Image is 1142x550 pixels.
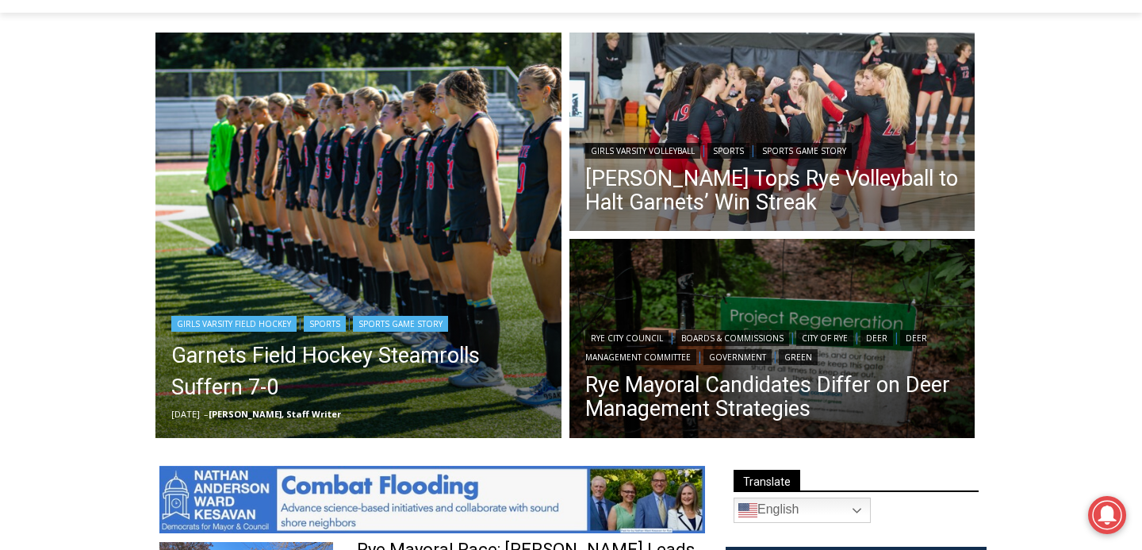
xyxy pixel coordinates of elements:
[400,1,749,154] div: "I learned about the history of a place I’d honestly never considered even as a resident of [GEOG...
[703,349,772,365] a: Government
[353,316,448,332] a: Sports Game Story
[707,143,749,159] a: Sports
[738,501,757,520] img: en
[585,167,960,214] a: [PERSON_NAME] Tops Rye Volleyball to Halt Garnets’ Win Streak
[171,340,546,403] a: Garnets Field Hockey Steamrolls Suffern 7-0
[569,239,975,442] img: (PHOTO: The Rye Nature Center maintains two fenced deer exclosure areas to keep deer out and allo...
[304,316,346,332] a: Sports
[171,408,200,420] time: [DATE]
[178,134,182,150] div: /
[569,33,975,236] img: (PHOTO: The Rye Volleyball team from a win on September 27, 2025. Credit: Tatia Chkheidze.)
[415,158,735,194] span: Intern @ [DOMAIN_NAME]
[585,327,960,365] div: | | | | | |
[779,349,818,365] a: Green
[155,33,561,439] a: Read More Garnets Field Hockey Steamrolls Suffern 7-0
[381,154,768,198] a: Intern @ [DOMAIN_NAME]
[860,330,893,346] a: Deer
[155,33,561,439] img: (PHOTO: The Rye Field Hockey team lined up before a game on September 20, 2025. Credit: Maureen T...
[734,498,871,523] a: English
[734,470,800,491] span: Translate
[796,330,853,346] a: City of Rye
[13,160,211,196] h4: [PERSON_NAME] Read Sanctuary Fall Fest: [DATE]
[167,47,229,130] div: unique DIY crafts
[585,330,669,346] a: Rye City Council
[585,143,700,159] a: Girls Varsity Volleyball
[186,134,193,150] div: 6
[171,313,546,332] div: | |
[167,134,174,150] div: 5
[569,239,975,442] a: Read More Rye Mayoral Candidates Differ on Deer Management Strategies
[1,158,237,198] a: [PERSON_NAME] Read Sanctuary Fall Fest: [DATE]
[204,408,209,420] span: –
[585,140,960,159] div: | |
[676,330,789,346] a: Boards & Commissions
[209,408,341,420] a: [PERSON_NAME], Staff Writer
[757,143,852,159] a: Sports Game Story
[569,33,975,236] a: Read More Somers Tops Rye Volleyball to Halt Garnets’ Win Streak
[585,373,960,421] a: Rye Mayoral Candidates Differ on Deer Management Strategies
[171,316,297,332] a: Girls Varsity Field Hockey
